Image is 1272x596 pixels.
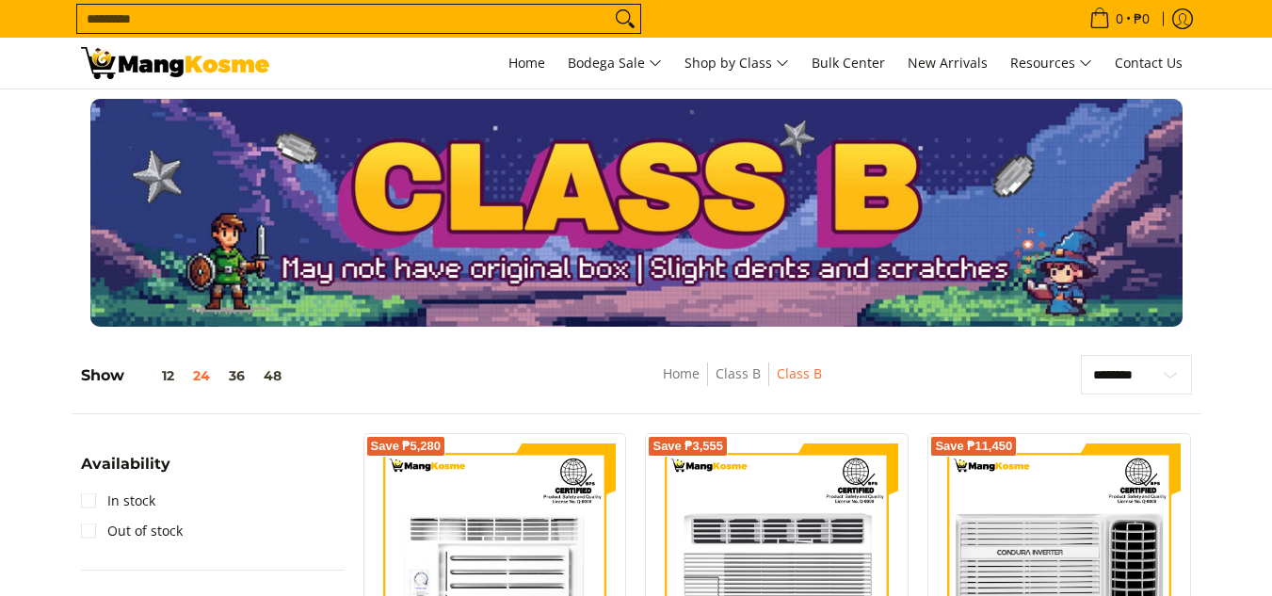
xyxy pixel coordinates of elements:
[1131,12,1152,25] span: ₱0
[81,486,155,516] a: In stock
[124,368,184,383] button: 12
[935,441,1012,452] span: Save ₱11,450
[908,54,988,72] span: New Arrivals
[288,38,1192,89] nav: Main Menu
[371,441,442,452] span: Save ₱5,280
[81,457,170,486] summary: Open
[675,38,798,89] a: Shop by Class
[499,38,555,89] a: Home
[81,457,170,472] span: Availability
[802,38,894,89] a: Bulk Center
[777,362,822,386] span: Class B
[1115,54,1183,72] span: Contact Us
[531,362,953,405] nav: Breadcrumbs
[81,47,269,79] img: Class B Class B | Mang Kosme
[663,364,700,382] a: Home
[652,441,723,452] span: Save ₱3,555
[219,368,254,383] button: 36
[812,54,885,72] span: Bulk Center
[684,52,789,75] span: Shop by Class
[716,364,761,382] a: Class B
[558,38,671,89] a: Bodega Sale
[898,38,997,89] a: New Arrivals
[81,366,291,385] h5: Show
[508,54,545,72] span: Home
[1105,38,1192,89] a: Contact Us
[1010,52,1092,75] span: Resources
[1084,8,1155,29] span: •
[1113,12,1126,25] span: 0
[1001,38,1102,89] a: Resources
[81,516,183,546] a: Out of stock
[610,5,640,33] button: Search
[254,368,291,383] button: 48
[568,52,662,75] span: Bodega Sale
[184,368,219,383] button: 24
